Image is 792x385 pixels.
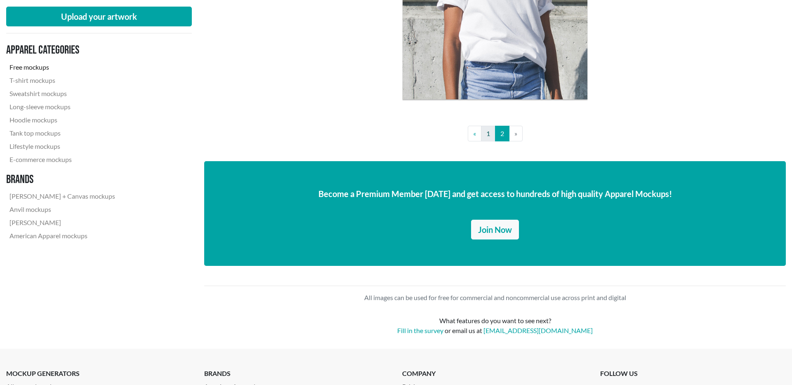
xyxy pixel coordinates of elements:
[204,293,786,303] p: All images can be used for free for commercial and noncommercial use across print and digital
[481,126,495,141] a: 1
[6,113,118,127] a: Hoodie mockups
[6,127,118,140] a: Tank top mockups
[6,153,118,166] a: E-commerce mockups
[6,43,118,57] h3: Apparel categories
[260,316,730,336] div: What features do you want to see next? or email us at
[6,190,118,203] a: [PERSON_NAME] + Canvas mockups
[600,369,651,378] p: follow us
[204,369,390,378] p: brands
[217,188,773,200] p: Become a Premium Member [DATE] and get access to hundreds of high quality Apparel Mockups!
[473,129,476,137] span: «
[483,326,593,334] a: [EMAIL_ADDRESS][DOMAIN_NAME]
[471,220,519,239] a: Join Now
[6,74,118,87] a: T-shirt mockups
[6,100,118,113] a: Long-sleeve mockups
[6,203,118,216] a: Anvil mockups
[6,61,118,74] a: Free mockups
[6,216,118,229] a: [PERSON_NAME]
[6,7,192,26] button: Upload your artwork
[6,369,192,378] p: mockup generators
[397,326,443,334] a: Fill in the survey
[6,87,118,100] a: Sweatshirt mockups
[495,126,509,141] a: 2
[6,173,118,187] h3: Brands
[402,369,444,378] p: company
[6,140,118,153] a: Lifestyle mockups
[6,229,118,242] a: American Apparel mockups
